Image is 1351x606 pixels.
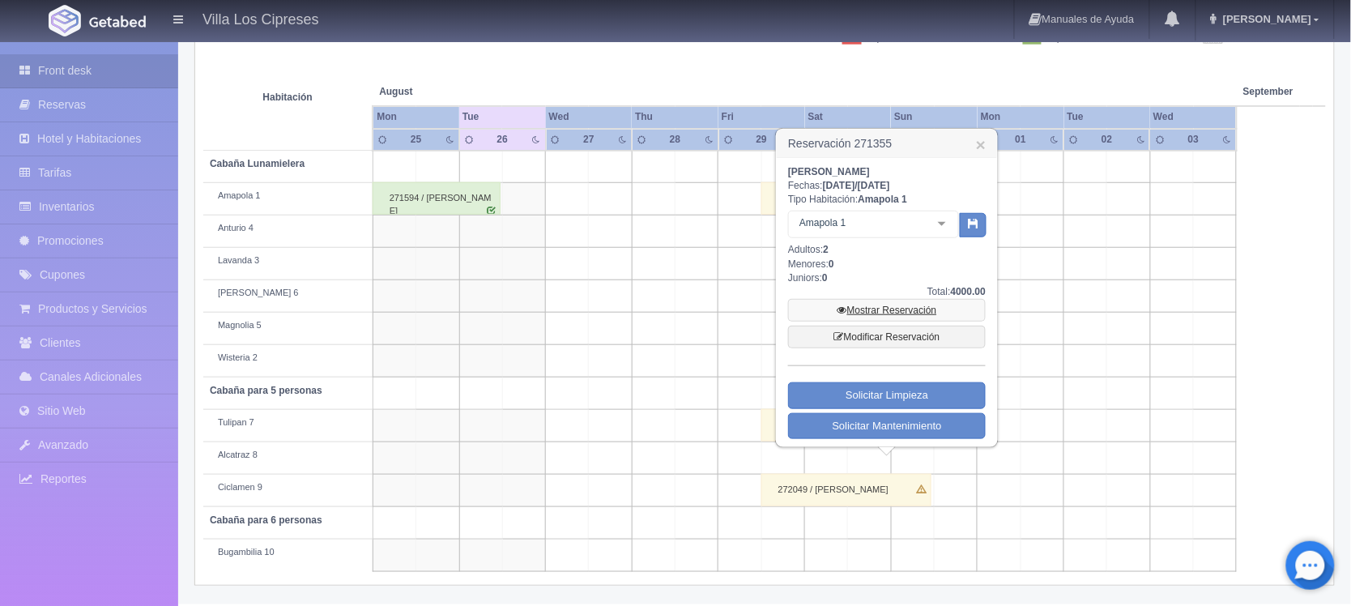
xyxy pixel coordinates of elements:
[788,382,986,409] a: Solicitar Limpieza
[210,514,322,526] b: Cabaña para 6 personas
[210,352,366,365] div: Wisteria 2
[891,106,978,128] th: Sun
[976,136,986,153] a: ×
[978,106,1064,128] th: Mon
[777,130,997,158] h3: Reservación 271355
[210,287,366,300] div: [PERSON_NAME] 6
[210,190,366,203] div: Amapola 1
[632,106,718,128] th: Thu
[788,166,870,177] b: [PERSON_NAME]
[373,106,459,128] th: Mon
[748,133,774,147] div: 29
[761,182,931,215] div: 271355 / [PERSON_NAME]
[761,409,931,442] div: 272137 / [PERSON_NAME]
[210,254,366,267] div: Lavanda 3
[373,182,501,215] div: 271594 / [PERSON_NAME]
[823,180,890,191] b: /
[210,481,366,494] div: Ciclamen 9
[1008,133,1033,147] div: 01
[1243,85,1293,99] span: September
[89,15,146,28] img: Getabed
[210,319,366,332] div: Magnolia 5
[49,5,81,36] img: Getabed
[823,180,855,191] span: [DATE]
[805,106,892,128] th: Sat
[210,158,305,169] b: Cabaña Lunamielera
[576,133,602,147] div: 27
[546,106,633,128] th: Wed
[403,133,429,147] div: 25
[788,413,986,440] a: Solicitar Mantenimiento
[788,165,986,439] div: Fechas: Tipo Habitación: Adultos: Menores: Juniors:
[210,385,322,396] b: Cabaña para 5 personas
[788,326,986,348] a: Modificar Reservación
[1094,133,1120,147] div: 02
[1180,133,1206,147] div: 03
[788,299,986,322] a: Mostrar Reservación
[795,215,926,231] span: Amapola 1
[202,8,319,28] h4: Villa Los Cipreses
[379,85,539,99] span: August
[210,416,366,429] div: Tulipan 7
[459,106,546,128] th: Tue
[718,106,805,128] th: Fri
[822,272,828,284] b: 0
[824,244,829,255] b: 2
[1064,106,1151,128] th: Tue
[788,285,986,299] div: Total:
[489,133,515,147] div: 26
[210,546,366,559] div: Bugambilia 10
[1150,106,1237,128] th: Wed
[761,474,931,506] div: 272049 / [PERSON_NAME]
[858,194,907,205] b: Amapola 1
[858,180,890,191] span: [DATE]
[663,133,688,147] div: 28
[210,222,366,235] div: Anturio 4
[829,258,834,270] b: 0
[210,449,366,462] div: Alcatraz 8
[951,286,986,297] b: 4000.00
[263,92,313,103] strong: Habitación
[1219,13,1311,25] span: [PERSON_NAME]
